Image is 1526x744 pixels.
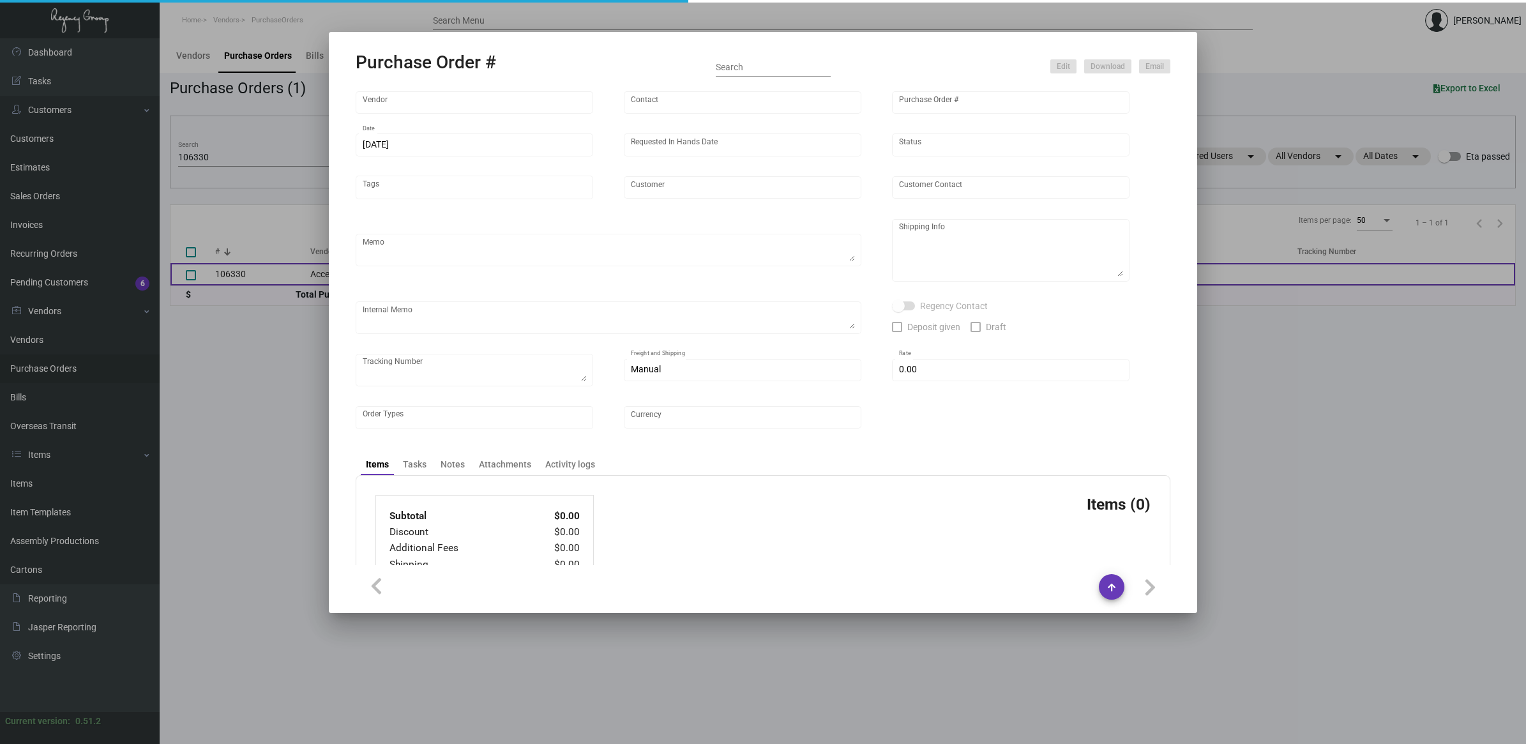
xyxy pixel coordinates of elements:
[1145,61,1164,72] span: Email
[1139,59,1170,73] button: Email
[1091,61,1125,72] span: Download
[631,364,661,374] span: Manual
[1050,59,1077,73] button: Edit
[527,557,580,573] td: $0.00
[389,524,527,540] td: Discount
[527,524,580,540] td: $0.00
[1087,495,1151,513] h3: Items (0)
[441,458,465,471] div: Notes
[389,508,527,524] td: Subtotal
[1084,59,1131,73] button: Download
[986,319,1006,335] span: Draft
[527,508,580,524] td: $0.00
[920,298,988,314] span: Regency Contact
[356,52,496,73] h2: Purchase Order #
[366,458,389,471] div: Items
[389,557,527,573] td: Shipping
[403,458,427,471] div: Tasks
[75,715,101,728] div: 0.51.2
[545,458,595,471] div: Activity logs
[1057,61,1070,72] span: Edit
[527,540,580,556] td: $0.00
[907,319,960,335] span: Deposit given
[5,715,70,728] div: Current version:
[479,458,531,471] div: Attachments
[389,540,527,556] td: Additional Fees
